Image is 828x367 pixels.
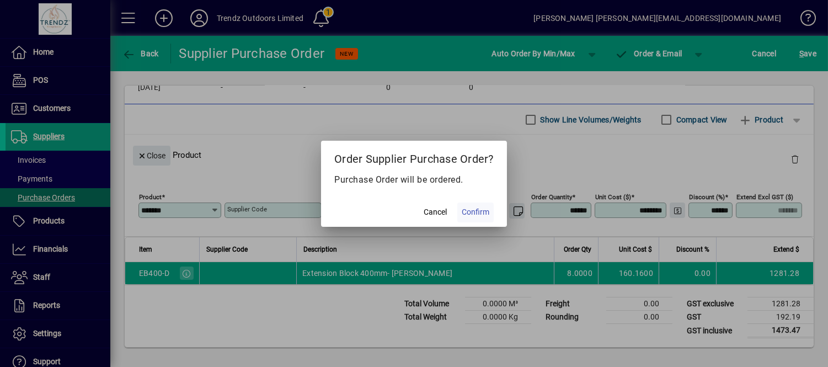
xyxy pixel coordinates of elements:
[321,141,507,173] h2: Order Supplier Purchase Order?
[424,206,447,218] span: Cancel
[462,206,489,218] span: Confirm
[457,203,494,222] button: Confirm
[418,203,453,222] button: Cancel
[334,173,494,187] p: Purchase Order will be ordered.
